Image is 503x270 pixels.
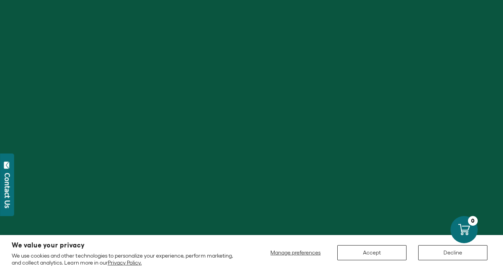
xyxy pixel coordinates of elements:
h2: We value your privacy [12,242,242,249]
button: Manage preferences [266,245,326,260]
div: 0 [468,216,478,226]
a: Privacy Policy. [108,260,142,266]
div: Contact Us [4,173,11,208]
p: We use cookies and other technologies to personalize your experience, perform marketing, and coll... [12,252,242,266]
button: Accept [337,245,407,260]
button: Decline [418,245,487,260]
span: Manage preferences [270,249,321,256]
